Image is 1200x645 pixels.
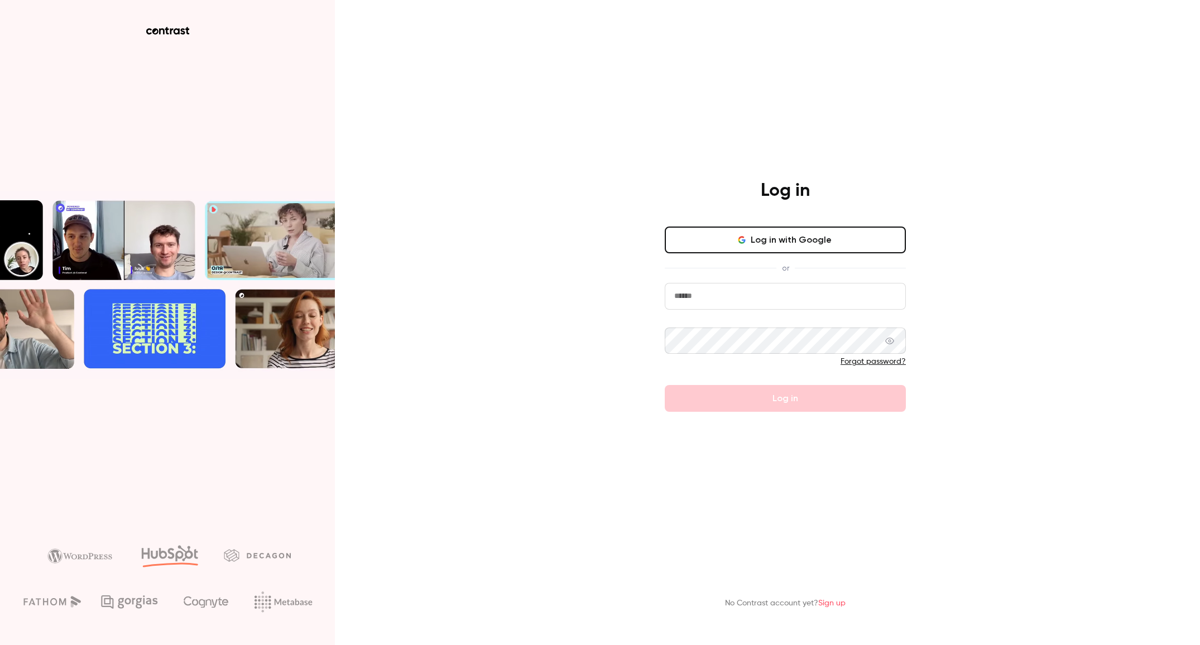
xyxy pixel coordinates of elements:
p: No Contrast account yet? [725,598,846,609]
a: Forgot password? [841,358,906,365]
a: Sign up [818,599,846,607]
span: or [776,262,795,274]
h4: Log in [761,180,810,202]
button: Log in with Google [665,227,906,253]
img: decagon [224,549,291,561]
